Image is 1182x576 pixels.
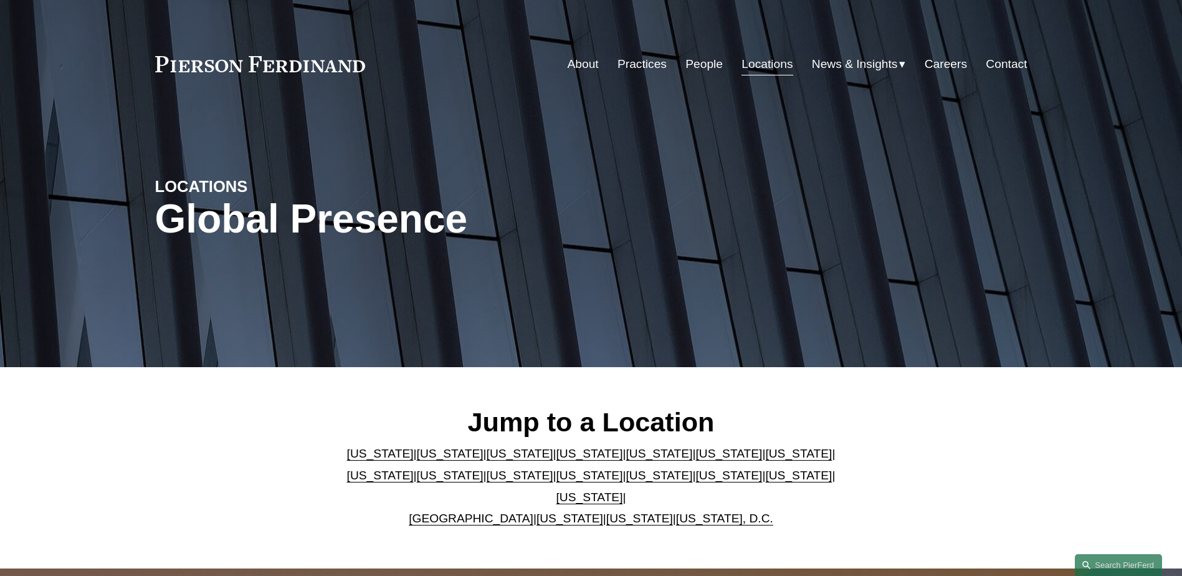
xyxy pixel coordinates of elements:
a: Locations [741,52,793,76]
a: [US_STATE] [417,447,484,460]
a: [US_STATE] [765,469,832,482]
a: [US_STATE] [626,447,692,460]
h1: Global Presence [155,196,736,242]
a: Careers [925,52,967,76]
a: [US_STATE] [695,469,762,482]
a: Contact [986,52,1027,76]
a: Practices [617,52,667,76]
a: [US_STATE] [626,469,692,482]
a: [US_STATE] [556,491,623,504]
a: [US_STATE] [487,469,553,482]
a: [GEOGRAPHIC_DATA] [409,512,533,525]
a: [US_STATE] [417,469,484,482]
a: folder dropdown [812,52,906,76]
p: | | | | | | | | | | | | | | | | | | [336,443,846,529]
a: [US_STATE] [556,469,623,482]
a: [US_STATE] [556,447,623,460]
a: Search this site [1075,554,1162,576]
a: About [568,52,599,76]
a: [US_STATE] [695,447,762,460]
a: People [685,52,723,76]
a: [US_STATE] [347,469,414,482]
a: [US_STATE] [347,447,414,460]
a: [US_STATE] [606,512,673,525]
a: [US_STATE] [765,447,832,460]
a: [US_STATE], D.C. [676,512,773,525]
h2: Jump to a Location [336,406,846,438]
h4: LOCATIONS [155,176,373,196]
span: News & Insights [812,54,898,75]
a: [US_STATE] [487,447,553,460]
a: [US_STATE] [536,512,603,525]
